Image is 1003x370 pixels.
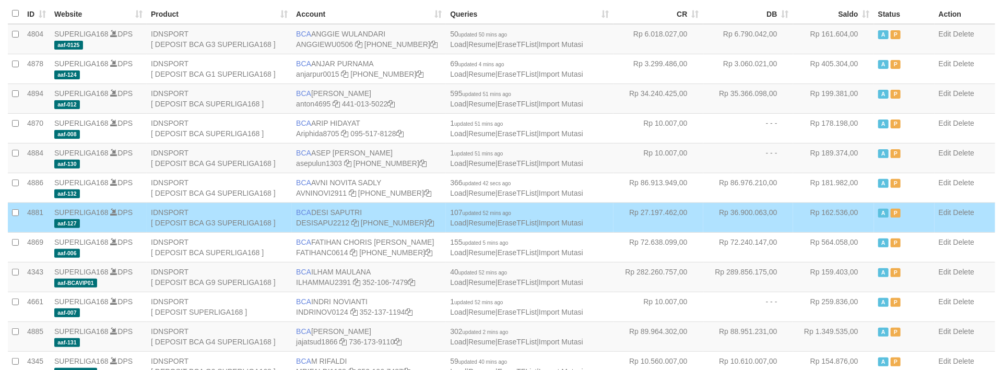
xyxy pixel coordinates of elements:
[341,129,349,138] a: Copy Ariphida8705 to clipboard
[539,159,583,168] a: Import Mutasi
[296,268,311,276] span: BCA
[147,262,292,292] td: IDNSPORT [ DEPOSIT BCA G9 SUPERLIGA168 ]
[878,328,889,337] span: Active
[613,143,703,173] td: Rp 10.007,00
[450,327,508,336] span: 302
[703,232,793,262] td: Rp 72.240.147,00
[387,100,395,108] a: Copy 4410135022 to clipboard
[147,321,292,351] td: IDNSPORT [ DEPOSIT BCA G4 SUPERLIGA168 ]
[498,308,537,316] a: EraseTFList
[703,4,793,24] th: DB: activate to sort column ascending
[891,209,901,218] span: Paused
[450,268,583,287] span: | | |
[450,159,466,168] a: Load
[613,202,703,232] td: Rp 27.197.462,00
[468,219,495,227] a: Resume
[539,189,583,197] a: Import Mutasi
[292,24,446,54] td: ANGGIE WULANDARI [PHONE_NUMBER]
[891,90,901,99] span: Paused
[292,173,446,202] td: AVNI NOVITA SADLY [PHONE_NUMBER]
[54,338,80,347] span: aaf-131
[50,143,147,173] td: DPS
[468,308,495,316] a: Resume
[54,357,109,365] a: SUPERLIGA168
[458,270,507,276] span: updated 52 mins ago
[458,62,504,67] span: updated 4 mins ago
[292,321,446,351] td: [PERSON_NAME] 736-173-9110
[450,149,503,157] span: 1
[450,119,583,138] span: | | |
[891,149,901,158] span: Paused
[23,143,50,173] td: 4884
[147,143,292,173] td: IDNSPORT [ DEPOSIT BCA G4 SUPERLIGA168 ]
[891,238,901,247] span: Paused
[539,219,583,227] a: Import Mutasi
[450,178,511,187] span: 366
[54,130,80,139] span: aaf-008
[296,219,349,227] a: DESISAPU2212
[793,173,874,202] td: Rp 181.982,00
[50,113,147,143] td: DPS
[450,357,507,365] span: 59
[458,359,507,365] span: updated 40 mins ago
[613,232,703,262] td: Rp 72.638.099,00
[54,89,109,98] a: SUPERLIGA168
[468,248,495,257] a: Resume
[953,357,974,365] a: Delete
[939,297,951,306] a: Edit
[54,208,109,217] a: SUPERLIGA168
[450,308,466,316] a: Load
[292,83,446,113] td: [PERSON_NAME] 441-013-5022
[953,178,974,187] a: Delete
[23,54,50,83] td: 4878
[54,41,83,50] span: aaf-0125
[446,4,613,24] th: Queries: activate to sort column ascending
[939,149,951,157] a: Edit
[953,30,974,38] a: Delete
[498,129,537,138] a: EraseTFList
[539,40,583,49] a: Import Mutasi
[417,70,424,78] a: Copy 4062281620 to clipboard
[50,292,147,321] td: DPS
[54,268,109,276] a: SUPERLIGA168
[539,338,583,346] a: Import Mutasi
[793,262,874,292] td: Rp 159.403,00
[54,308,80,317] span: aaf-007
[395,338,402,346] a: Copy 7361739110 to clipboard
[468,159,495,168] a: Resume
[498,338,537,346] a: EraseTFList
[50,54,147,83] td: DPS
[703,143,793,173] td: - - -
[891,328,901,337] span: Paused
[891,120,901,128] span: Paused
[50,173,147,202] td: DPS
[296,338,337,346] a: jajatsud1866
[292,202,446,232] td: DESI SAPUTRI [PHONE_NUMBER]
[878,357,889,366] span: Active
[23,113,50,143] td: 4870
[23,321,50,351] td: 4885
[427,219,434,227] a: Copy 4062280453 to clipboard
[147,4,292,24] th: Product: activate to sort column ascending
[613,54,703,83] td: Rp 3.299.486,00
[793,83,874,113] td: Rp 199.381,00
[793,232,874,262] td: Rp 564.058,00
[396,129,404,138] a: Copy 0955178128 to clipboard
[498,100,537,108] a: EraseTFList
[878,90,889,99] span: Active
[405,308,412,316] a: Copy 3521371194 to clipboard
[23,262,50,292] td: 4343
[878,179,889,188] span: Active
[54,160,80,169] span: aaf-130
[613,113,703,143] td: Rp 10.007,00
[50,202,147,232] td: DPS
[292,292,446,321] td: INDRI NOVIANTI 352-137-1194
[939,178,951,187] a: Edit
[498,248,537,257] a: EraseTFList
[703,321,793,351] td: Rp 88.951.231,00
[292,143,446,173] td: ASEP [PERSON_NAME] [PHONE_NUMBER]
[296,129,339,138] a: Ariphida8705
[23,83,50,113] td: 4894
[340,338,347,346] a: Copy jajatsud1866 to clipboard
[292,113,446,143] td: ARIP HIDAYAT 095-517-8128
